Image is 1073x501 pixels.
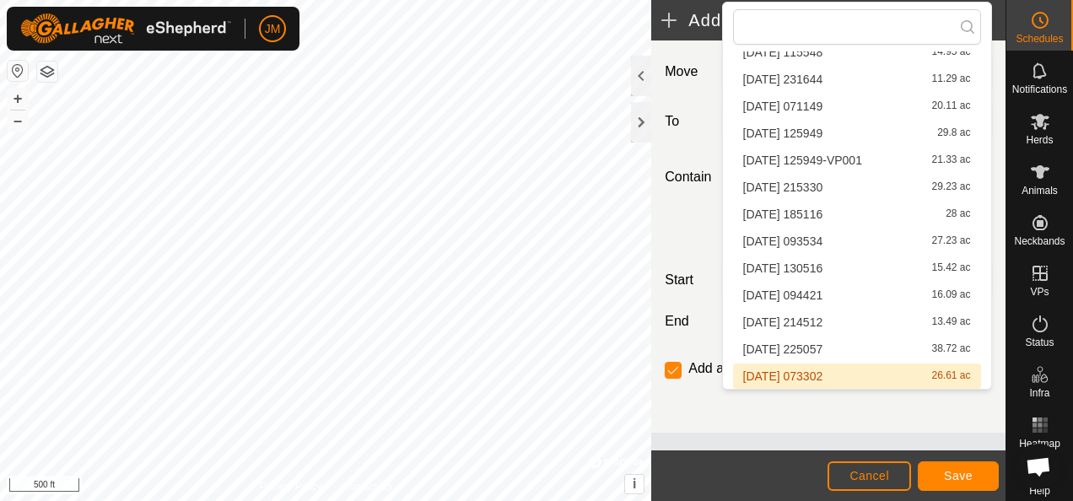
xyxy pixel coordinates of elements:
[743,46,823,58] span: [DATE] 115548
[8,110,28,131] button: –
[733,148,981,173] li: 2025-06-09 125949-VP001
[918,461,999,491] button: Save
[259,479,322,494] a: Privacy Policy
[931,154,970,166] span: 21.33 ac
[743,235,823,247] span: [DATE] 093534
[733,337,981,362] li: 2025-06-30 225057
[1029,486,1050,496] span: Help
[743,181,823,193] span: [DATE] 215330
[743,73,823,85] span: [DATE] 231644
[743,316,823,328] span: [DATE] 214512
[733,229,981,254] li: 2025-06-16 093534
[1030,287,1049,297] span: VPs
[733,364,981,389] li: 2025-07-05 073302
[743,154,862,166] span: [DATE] 125949-VP001
[931,100,970,112] span: 20.11 ac
[658,54,714,90] label: Move
[931,343,970,355] span: 38.72 ac
[265,20,281,38] span: JM
[946,208,970,220] span: 28 ac
[1014,236,1065,246] span: Neckbands
[931,181,970,193] span: 29.23 ac
[1022,186,1058,196] span: Animals
[733,40,981,65] li: 2025-01-28 115548
[733,175,981,200] li: 2025-06-09 215330
[931,73,970,85] span: 11.29 ac
[658,311,714,331] label: End
[743,127,823,139] span: [DATE] 125949
[743,100,823,112] span: [DATE] 071149
[828,461,911,491] button: Cancel
[743,208,823,220] span: [DATE] 185116
[8,89,28,109] button: +
[931,46,970,58] span: 14.95 ac
[743,370,823,382] span: [DATE] 073302
[633,477,636,491] span: i
[37,62,57,82] button: Map Layers
[658,270,714,290] label: Start
[733,94,981,119] li: 2025-06-09 071149
[1025,337,1054,347] span: Status
[944,469,973,482] span: Save
[733,67,981,92] li: 2025-06-04 231644
[658,104,714,139] label: To
[931,370,970,382] span: 26.61 ac
[743,343,823,355] span: [DATE] 225057
[1029,388,1049,398] span: Infra
[1016,444,1061,489] div: Open chat
[931,262,970,274] span: 15.42 ac
[743,262,823,274] span: [DATE] 130516
[658,167,714,187] label: Contain
[931,235,970,247] span: 27.23 ac
[733,256,981,281] li: 2025-06-16 130516
[342,479,392,494] a: Contact Us
[661,10,920,30] h2: Add Move
[733,283,981,308] li: 2025-06-24 094421
[743,289,823,301] span: [DATE] 094421
[931,316,970,328] span: 13.49 ac
[733,310,981,335] li: 2025-06-28 214512
[937,127,970,139] span: 29.8 ac
[625,475,644,493] button: i
[688,362,864,375] label: Add another scheduled move
[849,469,889,482] span: Cancel
[1012,84,1067,94] span: Notifications
[1016,34,1063,44] span: Schedules
[1019,439,1060,449] span: Heatmap
[8,61,28,81] button: Reset Map
[931,289,970,301] span: 16.09 ac
[733,202,981,227] li: 2025-06-10 185116
[20,13,231,44] img: Gallagher Logo
[1026,135,1053,145] span: Herds
[733,121,981,146] li: 2025-06-09 125949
